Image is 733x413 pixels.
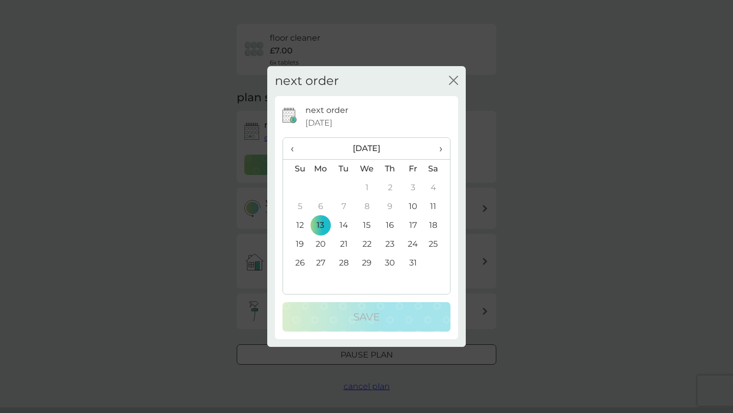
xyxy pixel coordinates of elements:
td: 7 [332,197,355,216]
td: 10 [402,197,425,216]
td: 21 [332,235,355,254]
th: Fr [402,159,425,179]
td: 1 [355,179,379,197]
span: [DATE] [305,116,332,130]
td: 8 [355,197,379,216]
th: Mo [309,159,332,179]
td: 14 [332,216,355,235]
td: 3 [402,179,425,197]
td: 24 [402,235,425,254]
th: Sa [425,159,450,179]
th: Tu [332,159,355,179]
td: 9 [379,197,402,216]
td: 6 [309,197,332,216]
td: 20 [309,235,332,254]
td: 18 [425,216,450,235]
td: 2 [379,179,402,197]
td: 25 [425,235,450,254]
th: Th [379,159,402,179]
th: Su [283,159,309,179]
td: 22 [355,235,379,254]
td: 16 [379,216,402,235]
td: 4 [425,179,450,197]
td: 13 [309,216,332,235]
span: › [432,138,442,159]
p: next order [305,104,348,117]
td: 31 [402,254,425,273]
td: 23 [379,235,402,254]
h2: next order [275,74,339,88]
button: close [449,76,458,86]
td: 19 [283,235,309,254]
button: Save [283,302,450,332]
p: Save [353,309,380,325]
td: 11 [425,197,450,216]
td: 29 [355,254,379,273]
td: 28 [332,254,355,273]
td: 30 [379,254,402,273]
td: 15 [355,216,379,235]
td: 12 [283,216,309,235]
td: 26 [283,254,309,273]
td: 17 [402,216,425,235]
th: [DATE] [309,138,425,160]
td: 27 [309,254,332,273]
th: We [355,159,379,179]
td: 5 [283,197,309,216]
span: ‹ [291,138,301,159]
